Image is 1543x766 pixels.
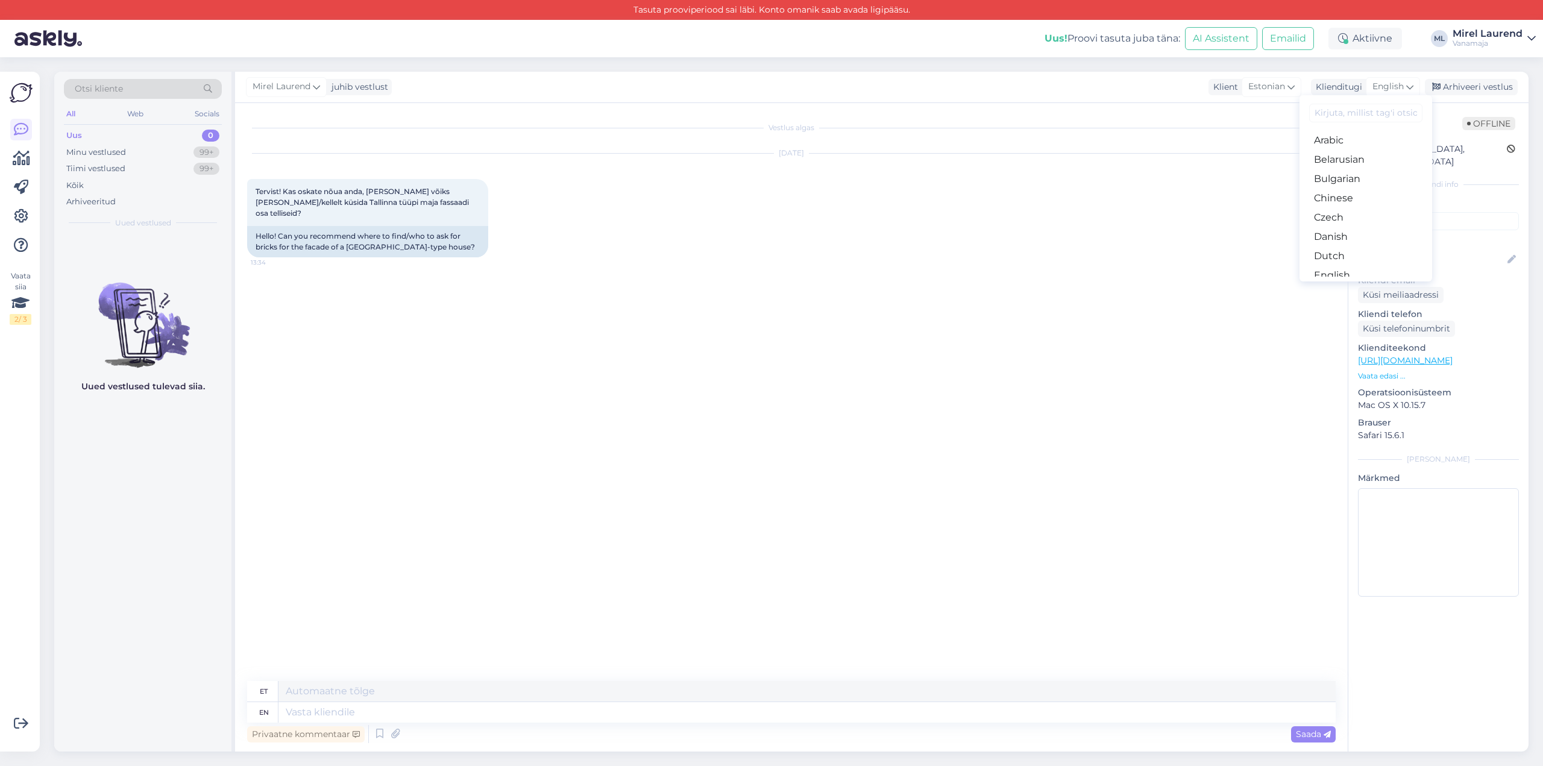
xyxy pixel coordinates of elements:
p: Kliendi email [1358,274,1519,287]
div: [DATE] [247,148,1336,159]
div: Kõik [66,180,84,192]
p: Safari 15.6.1 [1358,429,1519,442]
p: Vaata edasi ... [1358,371,1519,381]
span: Uued vestlused [115,218,171,228]
a: Arabic [1299,131,1432,150]
div: Hello! Can you recommend where to find/who to ask for bricks for the facade of a [GEOGRAPHIC_DATA... [247,226,488,257]
p: Operatsioonisüsteem [1358,386,1519,399]
div: Aktiivne [1328,28,1402,49]
div: All [64,106,78,122]
div: Vanamaja [1453,39,1523,48]
a: English [1299,266,1432,285]
div: et [260,681,268,702]
div: Privaatne kommentaar [247,726,365,742]
span: Tervist! Kas oskate nõua anda, [PERSON_NAME] võiks [PERSON_NAME]/kellelt küsida Tallinna tüüpi ma... [256,187,471,218]
p: Klienditeekond [1358,342,1519,354]
div: Küsi meiliaadressi [1358,287,1444,303]
a: Mirel LaurendVanamaja [1453,29,1536,48]
div: Kliendi info [1358,179,1519,190]
a: Danish [1299,227,1432,246]
div: Klienditugi [1311,81,1362,93]
input: Lisa nimi [1359,253,1505,266]
div: Tiimi vestlused [66,163,125,175]
button: AI Assistent [1185,27,1257,50]
div: Web [125,106,146,122]
div: Vestlus algas [247,122,1336,133]
div: 2 / 3 [10,314,31,325]
div: Küsi telefoninumbrit [1358,321,1455,337]
span: Mirel Laurend [253,80,310,93]
div: Mirel Laurend [1453,29,1523,39]
div: 99+ [193,146,219,159]
p: Kliendi nimi [1358,235,1519,248]
img: Askly Logo [10,81,33,104]
img: No chats [54,261,231,369]
span: 13:34 [251,258,296,267]
p: Uued vestlused tulevad siia. [81,380,205,393]
div: Arhiveeritud [66,196,116,208]
span: Otsi kliente [75,83,123,95]
div: Arhiveeri vestlus [1425,79,1518,95]
div: ML [1431,30,1448,47]
p: Kliendi tag'id [1358,197,1519,210]
p: Märkmed [1358,472,1519,485]
div: 0 [202,130,219,142]
b: Uus! [1045,33,1067,44]
input: Kirjuta, millist tag'i otsid [1309,104,1422,122]
div: [GEOGRAPHIC_DATA], [GEOGRAPHIC_DATA] [1362,143,1507,168]
p: Kliendi telefon [1358,308,1519,321]
a: [URL][DOMAIN_NAME] [1358,355,1453,366]
div: Socials [192,106,222,122]
p: Mac OS X 10.15.7 [1358,399,1519,412]
div: 99+ [193,163,219,175]
span: English [1372,80,1404,93]
a: Belarusian [1299,150,1432,169]
p: Brauser [1358,416,1519,429]
input: Lisa tag [1358,212,1519,230]
a: Bulgarian [1299,169,1432,189]
div: Minu vestlused [66,146,126,159]
a: Czech [1299,208,1432,227]
span: Offline [1462,117,1515,130]
div: [PERSON_NAME] [1358,454,1519,465]
div: Proovi tasuta juba täna: [1045,31,1180,46]
div: juhib vestlust [327,81,388,93]
div: Klient [1208,81,1238,93]
div: en [259,702,269,723]
div: Uus [66,130,82,142]
a: Chinese [1299,189,1432,208]
span: Saada [1296,729,1331,739]
a: Dutch [1299,246,1432,266]
button: Emailid [1262,27,1314,50]
span: Estonian [1248,80,1285,93]
div: Vaata siia [10,271,31,325]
